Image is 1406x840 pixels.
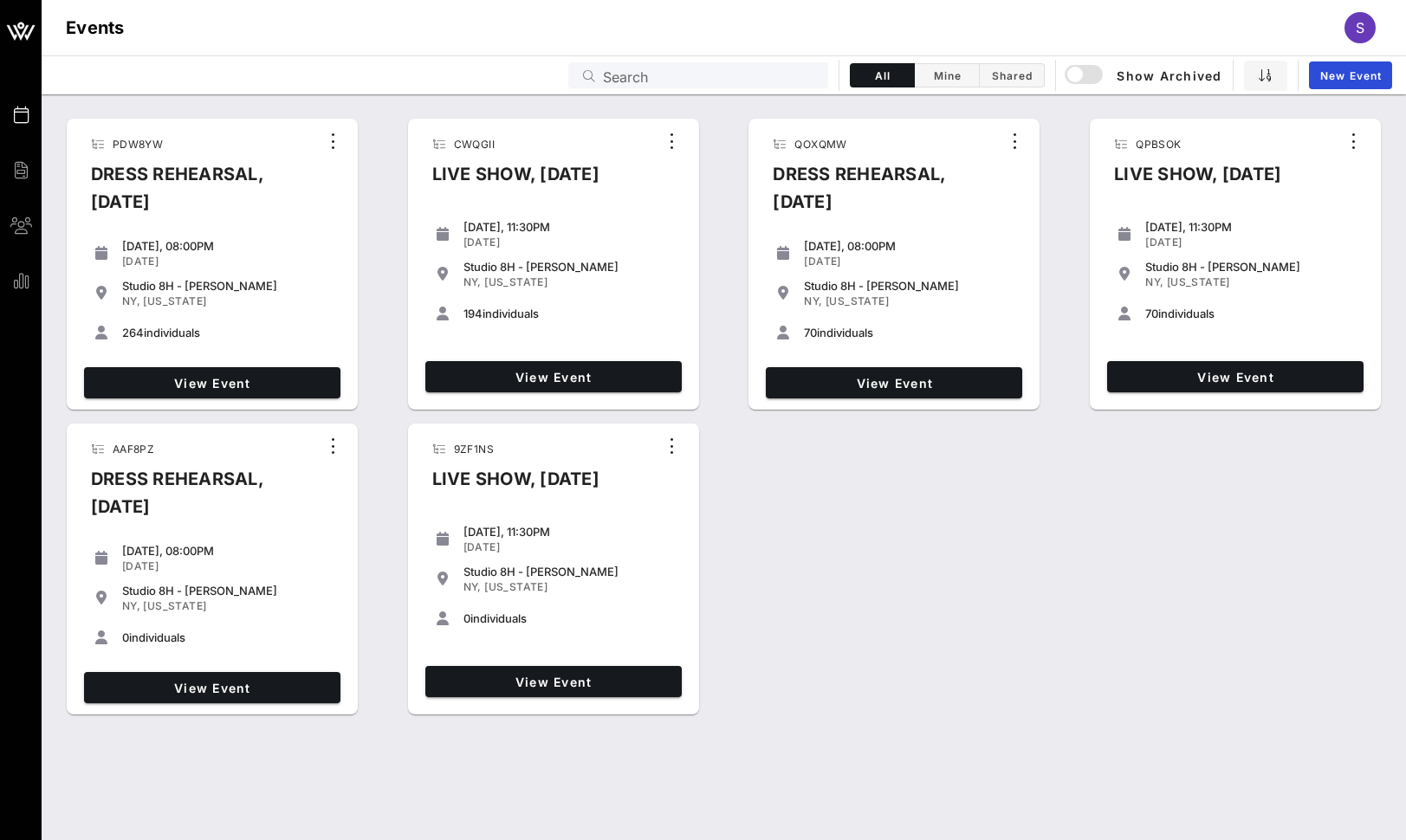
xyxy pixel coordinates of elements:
[77,160,319,229] div: DRESS REHEARSAL, [DATE]
[1309,61,1392,89] a: New Event
[990,69,1033,82] span: Shared
[1136,138,1181,151] span: QPBSOK
[804,255,1015,268] div: [DATE]
[122,255,334,268] div: [DATE]
[463,611,470,625] span: 0
[804,326,1015,339] div: individuals
[463,580,482,593] span: NY,
[425,361,682,392] a: View Event
[1145,260,1357,274] div: Studio 8H - [PERSON_NAME]
[418,465,613,507] div: LIVE SHOW, [DATE]
[794,138,846,151] span: QOXQMW
[1167,275,1230,288] span: [US_STATE]
[804,326,817,339] span: 70
[773,376,1015,391] span: View Event
[432,675,675,689] span: View Event
[484,580,547,593] span: [US_STATE]
[454,138,495,151] span: CWQGII
[804,239,1015,253] div: [DATE], 08:00PM
[143,294,206,307] span: [US_STATE]
[1145,307,1158,320] span: 70
[84,367,340,398] a: View Event
[826,294,889,307] span: [US_STATE]
[804,279,1015,293] div: Studio 8H - [PERSON_NAME]
[122,630,129,644] span: 0
[1066,60,1222,91] button: Show Archived
[1145,236,1357,249] div: [DATE]
[113,138,163,151] span: PDW8YW
[91,376,334,391] span: View Event
[925,69,969,82] span: Mine
[850,63,915,87] button: All
[113,443,154,456] span: AAF8PZ
[454,443,494,456] span: 9ZF1NS
[861,69,904,82] span: All
[418,160,613,202] div: LIVE SHOW, [DATE]
[1100,160,1295,202] div: LIVE SHOW, [DATE]
[143,599,206,612] span: [US_STATE]
[463,307,483,320] span: 194
[84,672,340,703] a: View Event
[463,260,675,274] div: Studio 8H - [PERSON_NAME]
[980,63,1045,87] button: Shared
[1145,275,1163,288] span: NY,
[1067,65,1221,86] span: Show Archived
[463,525,675,539] div: [DATE], 11:30PM
[463,307,675,320] div: individuals
[484,275,547,288] span: [US_STATE]
[915,63,980,87] button: Mine
[1356,19,1364,36] span: S
[122,630,334,644] div: individuals
[122,559,334,573] div: [DATE]
[463,275,482,288] span: NY,
[1114,370,1357,384] span: View Event
[463,611,675,625] div: individuals
[1319,69,1382,82] span: New Event
[425,666,682,697] a: View Event
[77,465,319,534] div: DRESS REHEARSAL, [DATE]
[122,239,334,253] div: [DATE], 08:00PM
[463,540,675,554] div: [DATE]
[463,565,675,578] div: Studio 8H - [PERSON_NAME]
[122,599,140,612] span: NY,
[1344,12,1376,43] div: S
[66,14,125,42] h1: Events
[759,160,1001,229] div: DRESS REHEARSAL, [DATE]
[766,367,1022,398] a: View Event
[122,544,334,558] div: [DATE], 08:00PM
[122,326,144,339] span: 264
[463,220,675,234] div: [DATE], 11:30PM
[463,236,675,249] div: [DATE]
[432,370,675,384] span: View Event
[91,681,334,695] span: View Event
[804,294,822,307] span: NY,
[122,326,334,339] div: individuals
[1145,307,1357,320] div: individuals
[122,294,140,307] span: NY,
[122,279,334,293] div: Studio 8H - [PERSON_NAME]
[1145,220,1357,234] div: [DATE], 11:30PM
[1107,361,1364,392] a: View Event
[122,584,334,598] div: Studio 8H - [PERSON_NAME]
